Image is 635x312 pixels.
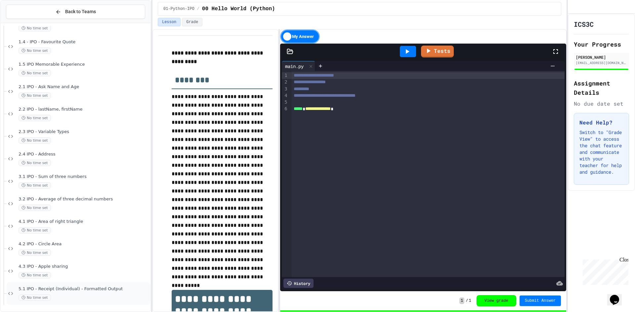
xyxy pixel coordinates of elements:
span: 1 [469,298,471,303]
span: No time set [19,92,51,99]
p: Switch to "Grade View" to access the chat feature and communicate with your teacher for help and ... [579,129,623,175]
span: 2.3 IPO - Variable Types [19,129,149,135]
div: 5 [282,99,288,106]
span: 3.1 IPO - Sum of three numbers [19,174,149,180]
span: No time set [19,272,51,278]
div: Chat with us now!Close [3,3,46,42]
span: No time set [19,70,51,76]
span: 1.4 - IPO - Favourite Quote [19,39,149,45]
span: No time set [19,227,51,233]
h3: Need Help? [579,119,623,126]
div: 6 [282,106,288,112]
span: 5.1 IPO - Receipt (Individual) - Formatted Output [19,286,149,292]
h2: Assignment Details [574,79,629,97]
span: No time set [19,115,51,121]
button: Submit Answer [520,295,561,306]
span: / [197,6,199,12]
h2: Your Progress [574,40,629,49]
span: 1.5 IPO Memorable Experience [19,62,149,67]
span: 4.2 IPO - Circle Area [19,241,149,247]
button: Back to Teams [6,5,145,19]
div: main.py [282,61,315,71]
span: 4.1 IPO - Area of right triangle [19,219,149,225]
span: 01-Python-IPO [163,6,194,12]
span: No time set [19,25,51,31]
div: [EMAIL_ADDRESS][DOMAIN_NAME] [576,60,627,65]
span: No time set [19,48,51,54]
span: 1 [459,297,464,304]
span: No time set [19,137,51,144]
span: No time set [19,295,51,301]
div: History [283,279,314,288]
a: Tests [421,46,454,57]
div: 2 [282,79,288,86]
button: Grade [182,18,202,26]
span: No time set [19,250,51,256]
span: 2.4 IPO - Address [19,152,149,157]
div: 4 [282,92,288,99]
button: Lesson [158,18,181,26]
iframe: chat widget [607,286,628,305]
h1: ICS3C [574,19,594,29]
span: 00 Hello World (Python) [202,5,275,13]
span: 3.2 IPO - Average of three decimal numbers [19,196,149,202]
div: main.py [282,63,307,70]
span: Submit Answer [525,298,556,303]
div: 1 [282,72,288,79]
span: No time set [19,160,51,166]
div: [PERSON_NAME] [576,54,627,60]
span: 2.1 IPO - Ask Name and Age [19,84,149,90]
div: 3 [282,86,288,92]
span: No time set [19,205,51,211]
div: No due date set [574,100,629,108]
span: Back to Teams [65,8,96,15]
span: 2.2 IPO - lastName, firstName [19,107,149,112]
span: / [466,298,468,303]
iframe: chat widget [580,257,628,285]
span: No time set [19,182,51,189]
span: 4.3 IPO - Apple sharing [19,264,149,269]
button: View grade [477,295,516,306]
